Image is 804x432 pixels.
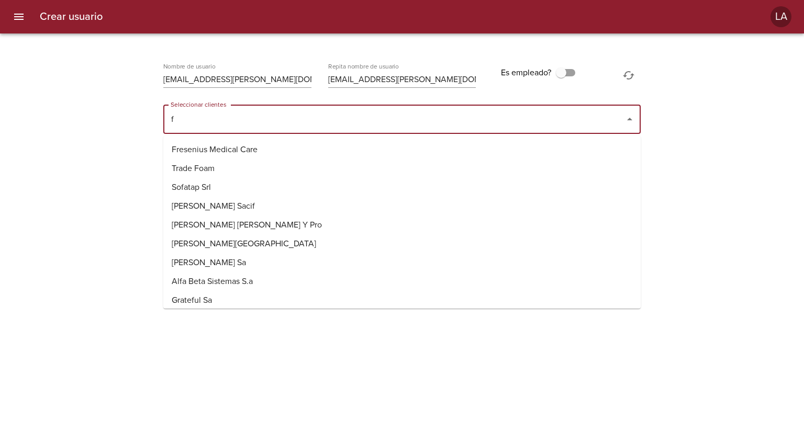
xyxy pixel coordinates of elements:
div: Abrir información de usuario [770,6,791,27]
span: Es empleado? [501,66,551,79]
li: Grateful Sa [163,291,641,310]
button: Close [622,112,637,127]
label: Repita nombre de usuario [328,64,399,70]
button: Recargar cambios en datos relacionales [616,63,641,88]
li: [PERSON_NAME][GEOGRAPHIC_DATA] [163,234,641,253]
h6: Crear usuario [40,8,103,25]
li: Fresenius Medical Care [163,140,641,159]
label: Nombre de usuario [163,64,216,70]
button: menu [6,4,31,29]
li: Trade Foam [163,159,641,178]
li: [PERSON_NAME] Sa [163,253,641,272]
li: Sofatap Srl [163,178,641,197]
li: Alfa Beta Sistemas S.a [163,272,641,291]
li: [PERSON_NAME] [PERSON_NAME] Y Pro [163,215,641,234]
div: LA [770,6,791,27]
li: [PERSON_NAME] Sacif [163,197,641,215]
